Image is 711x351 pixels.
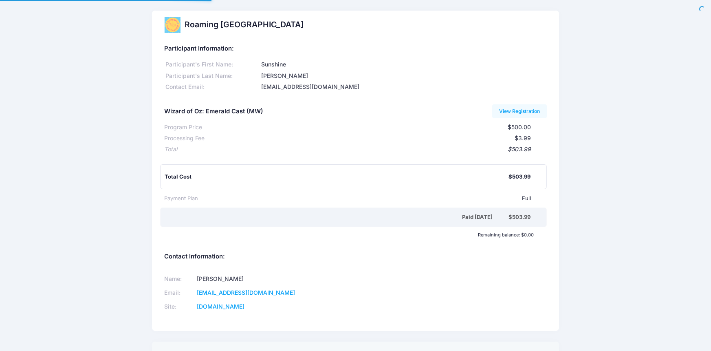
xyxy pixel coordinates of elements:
[205,134,531,143] div: $3.99
[492,104,547,118] a: View Registration
[164,194,198,203] div: Payment Plan
[197,303,244,310] a: [DOMAIN_NAME]
[164,134,205,143] div: Processing Fee
[164,286,194,300] td: Email:
[166,213,509,221] div: Paid [DATE]
[508,124,531,130] span: $500.00
[260,83,547,91] div: [EMAIL_ADDRESS][DOMAIN_NAME]
[165,173,509,181] div: Total Cost
[508,213,530,221] div: $503.99
[197,289,295,296] a: [EMAIL_ADDRESS][DOMAIN_NAME]
[164,83,260,91] div: Contact Email:
[164,123,202,132] div: Program Price
[177,145,531,154] div: $503.99
[164,60,260,69] div: Participant's First Name:
[260,72,547,80] div: [PERSON_NAME]
[194,272,345,286] td: [PERSON_NAME]
[164,145,177,154] div: Total
[164,45,547,53] h5: Participant Information:
[185,20,304,29] h2: Roaming [GEOGRAPHIC_DATA]
[164,300,194,314] td: Site:
[198,194,531,203] div: Full
[260,60,547,69] div: Sunshine
[508,173,530,181] div: $503.99
[164,72,260,80] div: Participant's Last Name:
[164,272,194,286] td: Name:
[164,253,547,260] h5: Contact Information:
[164,108,263,115] h5: Wizard of Oz: Emerald Cast (MW)
[160,232,538,237] div: Remaining balance: $0.00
